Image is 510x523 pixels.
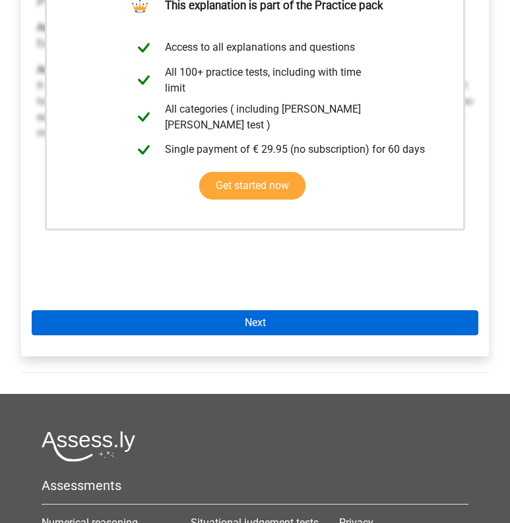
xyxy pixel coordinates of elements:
b: Assumption [37,21,93,34]
p: It doesn't need to be assumed that eating chips are the main reason [PERSON_NAME] doesn't lose we... [37,62,473,141]
h5: Assessments [42,478,468,493]
p: Eating chips is the main reason [PERSON_NAME] isn't losing weight right now. [37,20,473,51]
b: Answer [37,63,71,76]
img: Assessly logo [42,431,135,462]
a: Get started now [199,172,305,200]
a: Next [32,310,478,335]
